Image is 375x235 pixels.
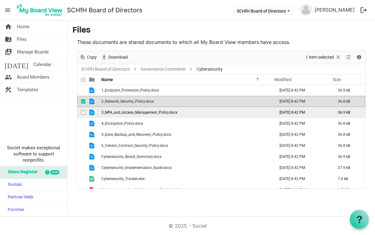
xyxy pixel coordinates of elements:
[331,184,365,195] td: 1.7 MB is template cell column header Size
[331,162,365,173] td: 37.9 kB is template cell column header Size
[357,4,370,17] button: logout
[17,21,29,33] span: Home
[305,53,342,61] button: Selection
[331,173,365,184] td: 7.0 kB is template cell column header Size
[17,33,27,45] span: Files
[85,173,100,184] td: is template cell column header type
[273,129,331,140] td: August 13, 2025 8:42 PM column header Modified
[5,166,37,178] span: Glass Register
[77,38,365,46] p: These documents are shared documents to which all My Board View members have access.
[331,140,365,151] td: 36.8 kB is template cell column header Size
[17,46,49,58] span: Manage Boards
[101,110,178,115] span: 3_MFA_and_Access_Management_Policy.docx
[101,77,113,82] span: Name
[100,173,273,184] td: Cybersecurity_Tracker.xlsx is template cell column header Name
[233,6,294,15] button: SCHfH Board of Directors dropdownbutton
[5,179,22,191] span: Sumac
[79,53,98,61] button: Copy
[5,33,12,45] span: folder_shared
[85,184,100,195] td: is template cell column header type
[101,88,159,92] span: 1_Endpoint_Protection_Policy.docx
[100,140,273,151] td: 6_Vendor_Contract_Security_Policy.docx is template cell column header Name
[100,107,273,118] td: 3_MFA_and_Access_Management_Policy.docx is template cell column header Name
[5,84,12,96] span: construction
[273,118,331,129] td: August 13, 2025 8:42 PM column header Modified
[195,65,224,73] span: Cybersecurity
[86,53,97,61] span: Copy
[273,151,331,162] td: August 13, 2025 8:42 PM column header Modified
[77,96,85,107] td: checkbox
[17,84,38,96] span: Templates
[85,162,100,173] td: is template cell column header type
[85,118,100,129] td: is template cell column header type
[345,53,352,61] button: View dropdownbutton
[85,129,100,140] td: is template cell column header type
[15,2,64,18] img: My Board View Logo
[101,132,171,137] span: 5_Data_Backup_and_Recovery_Policy.docx
[273,107,331,118] td: August 13, 2025 8:42 PM column header Modified
[273,173,331,184] td: August 13, 2025 8:42 PM column header Modified
[273,96,331,107] td: August 13, 2025 8:42 PM column header Modified
[101,121,143,126] span: 4_Encryption_Policy.docx
[77,162,85,173] td: checkbox
[5,58,28,71] span: [DATE]
[169,223,207,229] a: © 2025 - Societ
[331,107,365,118] td: 36.9 kB is template cell column header Size
[355,53,363,61] button: Details
[85,85,100,96] td: is template cell column header type
[101,143,168,148] span: 6_Vendor_Contract_Security_Policy.docx
[343,51,354,64] div: View
[100,162,273,173] td: Cybersecurity_Implementation_Guide.docx is template cell column header Name
[5,71,12,83] span: people
[99,51,130,64] div: Download
[50,170,59,174] div: new
[354,51,364,64] div: Details
[100,129,273,140] td: 5_Data_Backup_and_Recovery_Policy.docx is template cell column header Name
[15,2,67,18] a: My Board View Logo
[101,166,172,170] span: Cybersecurity_Implementation_Guide.docx
[100,85,273,96] td: 1_Endpoint_Protection_Policy.docx is template cell column header Name
[303,51,343,64] div: Clear selection
[108,53,128,61] span: Download
[274,77,291,82] span: Modified
[100,96,273,107] td: 2_Network_Security_Policy.docx is template cell column header Name
[5,21,12,33] span: home
[305,53,334,61] span: 1 item selected
[139,65,187,73] a: Governance Committee
[101,177,145,181] span: Cybersecurity_Tracker.xlsx
[333,77,341,82] span: Size
[77,173,85,184] td: checkbox
[77,140,85,151] td: checkbox
[85,140,100,151] td: is template cell column header type
[85,151,100,162] td: is template cell column header type
[85,96,100,107] td: is template cell column header type
[100,118,273,129] td: 4_Encryption_Policy.docx is template cell column header Name
[77,107,85,118] td: checkbox
[80,65,131,73] a: SCHfH Board of Directors
[17,71,49,83] span: Board Members
[77,129,85,140] td: checkbox
[101,99,154,104] span: 2_Network_Security_Policy.docx
[273,162,331,173] td: August 13, 2025 8:42 PM column header Modified
[331,85,365,96] td: 36.9 kB is template cell column header Size
[77,85,85,96] td: checkbox
[77,118,85,129] td: checkbox
[5,191,33,204] span: Partner Web
[331,129,365,140] td: 36.8 kB is template cell column header Size
[2,4,14,16] span: menu
[331,118,365,129] td: 36.8 kB is template cell column header Size
[300,4,312,16] img: no-profile-picture.svg
[273,184,331,195] td: August 13, 2025 8:42 PM column header Modified
[312,4,357,16] a: [PERSON_NAME]
[77,184,85,195] td: checkbox
[100,184,273,195] td: Habitat International Cybersecurity Policy.pdf is template cell column header Name
[77,151,85,162] td: checkbox
[77,51,99,64] div: Copy
[273,85,331,96] td: August 13, 2025 8:42 PM column header Modified
[5,204,24,216] span: Frontier
[72,25,370,36] h3: Files
[331,96,365,107] td: 36.8 kB is template cell column header Size
[100,151,273,162] td: Cybersecurity_Board_Summary.docx is template cell column header Name
[101,155,162,159] span: Cybersecurity_Board_Summary.docx
[33,58,51,71] span: Calendar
